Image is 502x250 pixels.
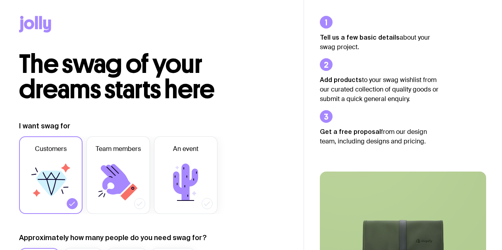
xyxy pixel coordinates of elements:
[19,48,215,105] span: The swag of your dreams starts here
[35,144,67,154] span: Customers
[320,76,362,83] strong: Add products
[96,144,141,154] span: Team members
[320,75,439,104] p: to your swag wishlist from our curated collection of quality goods or submit a quick general enqu...
[320,127,439,146] p: from our design team, including designs and pricing.
[320,32,439,52] p: about your swag project.
[320,34,400,41] strong: Tell us a few basic details
[19,233,207,242] label: Approximately how many people do you need swag for?
[173,144,198,154] span: An event
[320,128,381,135] strong: Get a free proposal
[19,121,70,131] label: I want swag for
